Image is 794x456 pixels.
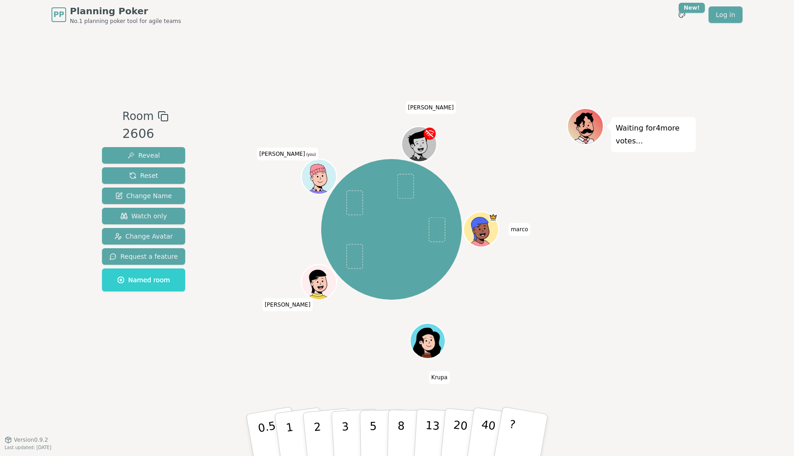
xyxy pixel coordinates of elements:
[305,153,316,157] span: (you)
[70,17,181,25] span: No.1 planning poker tool for agile teams
[5,436,48,444] button: Version0.9.2
[488,213,497,222] span: marco is the host
[14,436,48,444] span: Version 0.9.2
[122,108,153,125] span: Room
[5,445,51,450] span: Last updated: [DATE]
[117,275,170,285] span: Named room
[70,5,181,17] span: Planning Poker
[709,6,743,23] a: Log in
[102,228,185,245] button: Change Avatar
[122,125,168,143] div: 2606
[406,101,456,114] span: Click to change your name
[257,148,318,160] span: Click to change your name
[262,298,313,311] span: Click to change your name
[115,191,172,200] span: Change Name
[509,223,531,236] span: Click to change your name
[102,188,185,204] button: Change Name
[679,3,705,13] div: New!
[53,9,64,20] span: PP
[302,160,335,193] button: Click to change your avatar
[51,5,181,25] a: PPPlanning PokerNo.1 planning poker tool for agile teams
[102,268,185,291] button: Named room
[102,248,185,265] button: Request a feature
[102,167,185,184] button: Reset
[127,151,160,160] span: Reveal
[616,122,691,148] p: Waiting for 4 more votes...
[109,252,178,261] span: Request a feature
[102,208,185,224] button: Watch only
[674,6,690,23] button: New!
[120,211,167,221] span: Watch only
[114,232,173,241] span: Change Avatar
[429,371,450,384] span: Click to change your name
[102,147,185,164] button: Reveal
[129,171,158,180] span: Reset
